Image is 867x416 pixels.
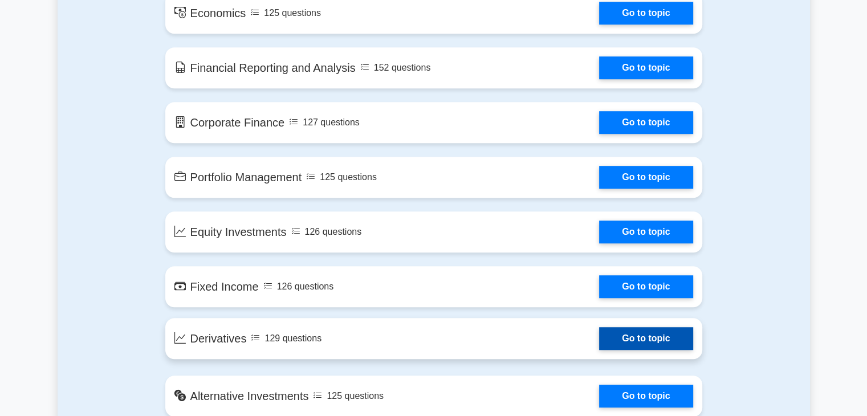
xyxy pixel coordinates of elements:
[599,275,693,298] a: Go to topic
[599,166,693,189] a: Go to topic
[599,2,693,25] a: Go to topic
[599,56,693,79] a: Go to topic
[599,385,693,407] a: Go to topic
[599,327,693,350] a: Go to topic
[599,111,693,134] a: Go to topic
[599,221,693,243] a: Go to topic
